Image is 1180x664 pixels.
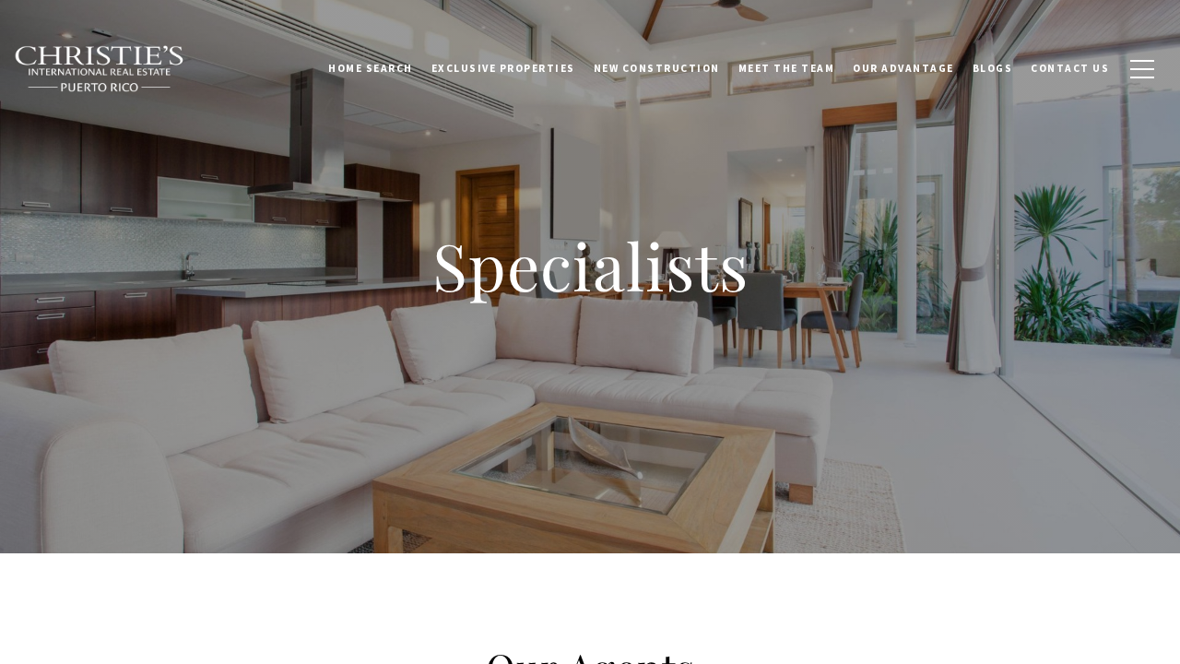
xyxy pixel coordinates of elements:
[14,45,185,93] img: Christie's International Real Estate black text logo
[973,62,1013,75] span: Blogs
[963,45,1022,91] a: Blogs
[853,62,954,75] span: Our Advantage
[431,62,575,75] span: Exclusive Properties
[221,225,959,306] h1: Specialists
[1031,62,1109,75] span: Contact Us
[422,45,584,91] a: Exclusive Properties
[584,45,729,91] a: New Construction
[844,45,963,91] a: Our Advantage
[729,45,844,91] a: Meet the Team
[594,62,720,75] span: New Construction
[319,45,422,91] a: Home Search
